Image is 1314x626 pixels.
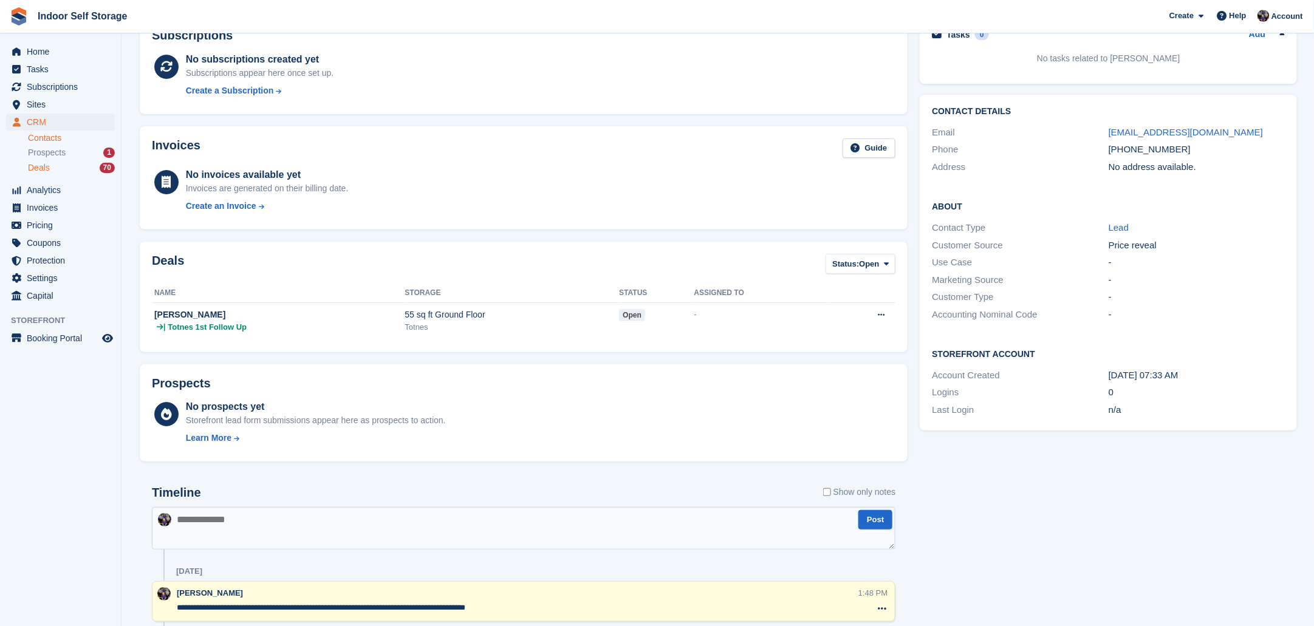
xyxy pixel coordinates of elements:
[1109,127,1263,137] a: [EMAIL_ADDRESS][DOMAIN_NAME]
[405,284,619,303] th: Storage
[27,234,100,251] span: Coupons
[28,132,115,144] a: Contacts
[1109,256,1285,270] div: -
[6,217,115,234] a: menu
[27,96,100,113] span: Sites
[11,315,121,327] span: Storefront
[27,217,100,234] span: Pricing
[1109,369,1285,383] div: [DATE] 07:33 AM
[1249,28,1265,42] a: Add
[27,252,100,269] span: Protection
[100,331,115,345] a: Preview store
[932,126,1108,140] div: Email
[694,308,828,321] div: -
[823,486,896,498] label: Show only notes
[619,309,645,321] span: open
[1109,222,1129,233] a: Lead
[152,254,184,276] h2: Deals
[176,566,202,576] div: [DATE]
[932,107,1285,117] h2: Contact Details
[946,29,970,40] h2: Tasks
[932,290,1108,304] div: Customer Type
[186,84,334,97] a: Create a Subscription
[832,258,859,270] span: Status:
[186,200,349,213] a: Create an Invoice
[932,160,1108,174] div: Address
[6,96,115,113] a: menu
[152,376,211,390] h2: Prospects
[28,162,115,174] a: Deals 70
[932,369,1108,383] div: Account Created
[858,510,892,530] button: Post
[1109,308,1285,322] div: -
[932,256,1108,270] div: Use Case
[186,52,334,67] div: No subscriptions created yet
[858,587,888,599] div: 1:48 PM
[186,432,231,444] div: Learn More
[975,29,989,40] div: 0
[27,330,100,347] span: Booking Portal
[6,199,115,216] a: menu
[932,143,1108,157] div: Phone
[27,114,100,131] span: CRM
[157,587,171,600] img: Sandra Pomeroy
[27,199,100,216] span: Invoices
[932,386,1108,400] div: Logins
[859,258,879,270] span: Open
[6,234,115,251] a: menu
[1109,143,1285,157] div: [PHONE_NUMBER]
[619,284,694,303] th: Status
[1109,160,1285,174] div: No address available.
[158,513,171,526] img: Sandra Pomeroy
[1169,10,1194,22] span: Create
[186,432,446,444] a: Learn More
[6,330,115,347] a: menu
[27,78,100,95] span: Subscriptions
[186,400,446,414] div: No prospects yet
[168,321,247,333] span: Totnes 1st Follow Up
[177,588,243,597] span: [PERSON_NAME]
[33,6,132,26] a: Indoor Self Storage
[28,147,66,158] span: Prospects
[27,61,100,78] span: Tasks
[186,84,274,97] div: Create a Subscription
[6,287,115,304] a: menu
[932,273,1108,287] div: Marketing Source
[186,67,334,80] div: Subscriptions appear here once set up.
[843,138,896,158] a: Guide
[1109,239,1285,253] div: Price reveal
[154,308,405,321] div: [PERSON_NAME]
[186,182,349,195] div: Invoices are generated on their billing date.
[163,321,165,333] span: |
[152,284,405,303] th: Name
[6,270,115,287] a: menu
[6,78,115,95] a: menu
[932,221,1108,235] div: Contact Type
[27,270,100,287] span: Settings
[152,29,895,43] h2: Subscriptions
[186,200,256,213] div: Create an Invoice
[1271,10,1303,22] span: Account
[932,403,1108,417] div: Last Login
[826,254,895,274] button: Status: Open
[27,43,100,60] span: Home
[152,486,201,500] h2: Timeline
[823,486,831,498] input: Show only notes
[932,347,1285,359] h2: Storefront Account
[932,308,1108,322] div: Accounting Nominal Code
[405,308,619,321] div: 55 sq ft Ground Floor
[6,114,115,131] a: menu
[6,182,115,199] a: menu
[1109,403,1285,417] div: n/a
[28,162,50,174] span: Deals
[100,163,115,173] div: 70
[27,182,100,199] span: Analytics
[694,284,828,303] th: Assigned to
[1109,290,1285,304] div: -
[1109,386,1285,400] div: 0
[6,43,115,60] a: menu
[932,239,1108,253] div: Customer Source
[152,138,200,158] h2: Invoices
[1258,10,1270,22] img: Sandra Pomeroy
[932,52,1285,65] p: No tasks related to [PERSON_NAME]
